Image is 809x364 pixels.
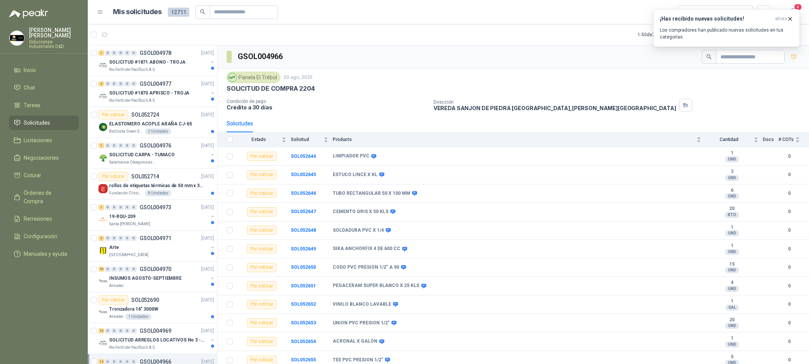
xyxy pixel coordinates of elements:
[109,120,192,128] p: ELASTOMERO ACOPLE ARAÑA CJ-65
[24,136,52,144] span: Licitaciones
[725,323,739,329] div: UND
[778,301,800,308] b: 0
[291,265,316,270] a: SOL052650
[291,246,316,252] b: SOL052649
[140,205,171,210] p: GSOL004973
[9,63,79,77] a: Inicio
[706,261,758,268] b: 15
[201,111,214,119] p: [DATE]
[109,345,156,351] p: Rio Fertil del Pacífico S.A.S.
[131,205,137,210] div: 0
[140,236,171,241] p: GSOL004971
[778,132,809,147] th: # COTs
[124,328,130,334] div: 0
[124,81,130,87] div: 0
[98,328,104,334] div: 19
[109,128,143,135] p: BioCosta Green Energy S.A.S
[333,137,695,142] span: Producto
[98,110,128,119] div: Por cotizar
[88,169,217,200] a: Por cotizarSOL052714[DATE] Company Logorollos de etiquetas térmicas de 50 mm x 30 mmFundación Clí...
[98,153,108,162] img: Company Logo
[333,338,377,345] b: ACRONAL X GALON
[237,132,291,147] th: Estado
[9,98,79,112] a: Tareas
[109,337,204,344] p: SOLICITUD ARREGLOS LOCATIVOS No 3 - PICHINDE
[247,170,277,180] div: Por cotizar
[105,143,111,148] div: 0
[291,283,316,289] b: SOL052651
[9,133,79,148] a: Licitaciones
[291,172,316,177] a: SOL052645
[227,85,315,93] p: SOLICITUD DE COMPRA 2204
[113,6,162,18] h1: Mis solicitudes
[778,227,800,234] b: 0
[653,9,800,47] button: ¡Has recibido nuevas solicitudes!ahora Los compradores han publicado nuevas solicitudes en tus ca...
[109,59,185,66] p: SOLICITUD #1871 ABONO - TROJA
[118,50,124,56] div: 0
[725,175,739,181] div: UND
[10,31,24,45] img: Company Logo
[131,50,137,56] div: 0
[725,212,739,218] div: BTO
[109,244,119,251] p: Arte
[124,266,130,272] div: 0
[98,81,104,87] div: 2
[24,189,71,205] span: Órdenes de Compra
[98,122,108,131] img: Company Logo
[778,190,800,197] b: 0
[725,156,739,162] div: UND
[284,74,313,81] p: 20 ago, 2025
[140,143,171,148] p: GSOL004976
[111,236,117,241] div: 0
[291,191,316,196] b: SOL052646
[725,305,739,311] div: GAL
[434,99,676,105] p: Dirección
[124,143,130,148] div: 0
[124,236,130,241] div: 0
[9,115,79,130] a: Solicitudes
[227,99,427,104] p: Condición de pago
[98,91,108,101] img: Company Logo
[706,54,712,59] span: search
[24,83,35,92] span: Chat
[98,234,216,258] a: 2 0 0 0 0 0 GSOL004971[DATE] Company LogoArte[GEOGRAPHIC_DATA]
[333,209,388,215] b: CEMENTO GRIS X 50 KLS
[291,320,316,326] b: SOL052653
[109,98,156,104] p: Rio Fertil del Pacífico S.A.S.
[778,245,800,253] b: 0
[124,205,130,210] div: 0
[638,29,687,41] div: 1 - 50 de 7534
[706,243,758,249] b: 1
[291,228,316,233] b: SOL052648
[778,208,800,215] b: 0
[131,236,137,241] div: 0
[109,182,204,189] p: rollos de etiquetas térmicas de 50 mm x 30 mm
[291,301,316,307] a: SOL052652
[98,50,104,56] div: 1
[109,252,148,258] p: [GEOGRAPHIC_DATA]
[105,81,111,87] div: 0
[105,236,111,241] div: 0
[105,328,111,334] div: 0
[98,277,108,286] img: Company Logo
[247,189,277,198] div: Por cotizar
[291,357,316,362] b: SOL052655
[200,9,205,14] span: search
[227,104,427,111] p: Crédito a 30 días
[24,101,40,109] span: Tareas
[9,80,79,95] a: Chat
[201,173,214,180] p: [DATE]
[9,212,79,226] a: Remisiones
[706,169,758,175] b: 3
[98,143,104,148] div: 1
[778,153,800,160] b: 0
[333,246,400,252] b: SIKA ANCHORFIX 4 DE 600 CC
[109,306,158,313] p: Tronzadora 16” 3000W
[291,137,322,142] span: Solicitud
[109,314,124,320] p: Almatec
[88,292,217,323] a: Por cotizarSOL052690[DATE] Company LogoTronzadora 16” 3000WAlmatec1 Unidades
[111,205,117,210] div: 0
[247,263,277,272] div: Por cotizar
[109,283,124,289] p: Almatec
